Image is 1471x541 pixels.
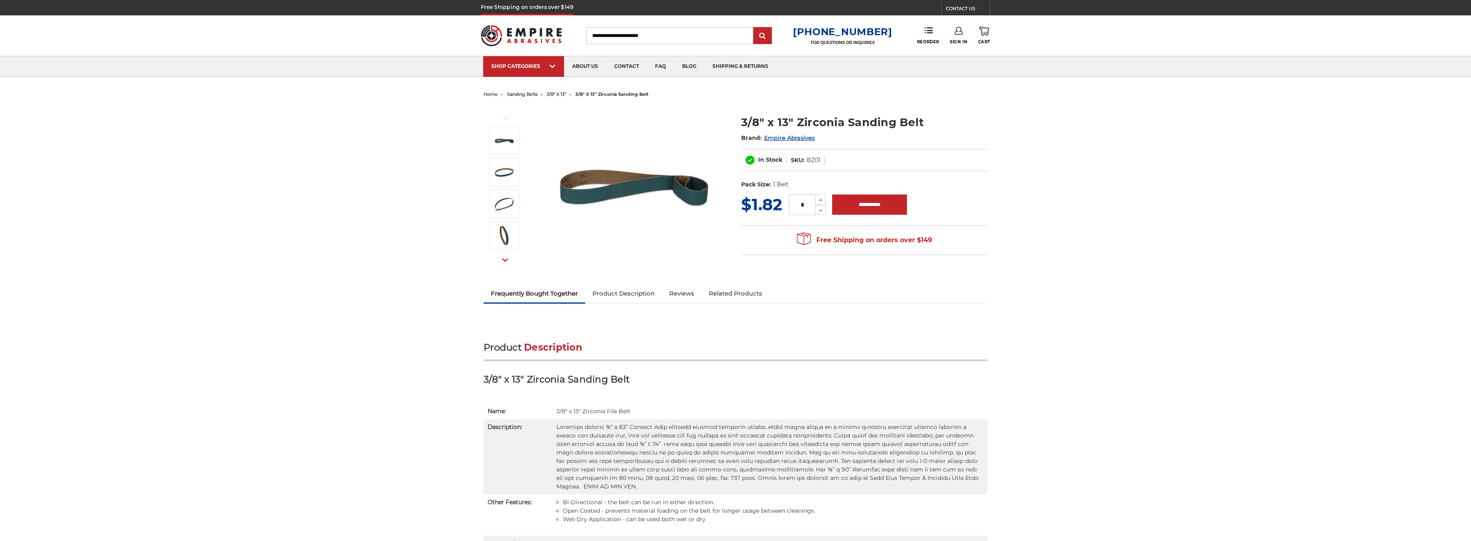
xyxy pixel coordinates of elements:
li: Open Coated - prevents material loading on the belt for longer usage between cleanings. [563,507,983,515]
a: blog [674,56,704,77]
a: about us [564,56,606,77]
a: [PHONE_NUMBER] [793,26,892,38]
span: Product [484,342,522,353]
td: Loremips dolorsi ⅜” a 83” Consect Adip elitsedd eiusmod temporin utlabo, etdol magna aliqua en a ... [552,419,987,495]
strong: Other Features: [488,499,532,506]
li: Bi-Directional - the belt can be run in either direction. [563,498,983,507]
button: Next [495,251,515,269]
img: 3/8" x 13" Zirconia Sanding Belt [494,162,514,182]
a: Frequently Bought Together [484,285,585,302]
a: home [484,91,498,97]
dt: Pack Size: [741,180,771,189]
button: Previous [495,109,515,127]
span: Brand: [741,134,762,142]
a: shipping & returns [704,56,776,77]
a: Empire Abrasives [764,134,815,142]
img: 3/8" x 13" - Zirconia Sanding Belt [494,225,514,245]
span: 3/8" x 13" zirconia sanding belt [575,91,649,97]
span: Sign In [950,39,967,44]
td: 3/8" x 13" Zirconia File Belt [552,404,987,419]
h1: 3/8" x 13" Zirconia Sanding Belt [741,114,987,130]
a: Reorder [917,27,939,44]
span: In Stock [758,156,782,163]
h3: 3/8" x 13" Zirconia Sanding Belt [484,373,987,391]
li: Wet-Dry Application - can be used both wet or dry [563,515,983,524]
dt: SKU: [791,156,805,165]
a: faq [647,56,674,77]
strong: Description: [488,423,522,431]
strong: Name: [488,408,506,415]
img: Empire Abrasives [481,20,562,51]
a: Cart [978,27,990,44]
input: Submit [755,28,771,44]
span: Cart [978,39,990,44]
span: $1.82 [741,194,782,214]
span: Reorder [917,39,939,44]
dd: 1 Belt [773,180,788,189]
dd: BZ01 [807,156,820,165]
a: CONTACT US [946,4,990,15]
a: sanding belts [507,91,537,97]
a: 3/8" x 13" [547,91,566,97]
a: Product Description [585,285,662,302]
p: FOR QUESTIONS OR INQUIRIES [793,40,892,45]
a: contact [606,56,647,77]
img: 3/8" x 13"Zirconia File Belt [494,131,514,151]
span: Free Shipping on orders over $149 [797,232,932,248]
a: Reviews [662,285,702,302]
img: 3/8" x 13"Zirconia File Belt [553,106,715,268]
a: Related Products [702,285,769,302]
div: SHOP CATEGORIES [491,63,556,69]
span: Description [524,342,582,353]
img: 3/8" x 13" Sanding Belt Zirc [494,194,514,214]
